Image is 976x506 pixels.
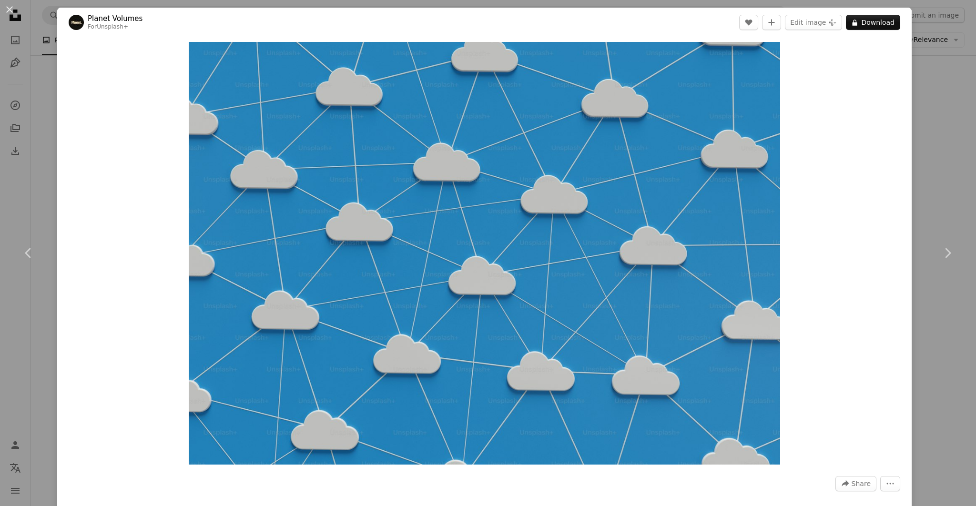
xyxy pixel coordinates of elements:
[189,42,781,465] img: a blue background with white clouds connected by lines
[88,23,142,31] div: For
[97,23,128,30] a: Unsplash+
[88,14,142,23] a: Planet Volumes
[785,15,842,30] button: Edit image
[739,15,758,30] button: Like
[919,207,976,299] a: Next
[852,476,871,491] span: Share
[69,15,84,30] img: Go to Planet Volumes's profile
[880,476,900,491] button: More Actions
[762,15,781,30] button: Add to Collection
[835,476,876,491] button: Share this image
[189,42,781,465] button: Zoom in on this image
[846,15,900,30] button: Download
